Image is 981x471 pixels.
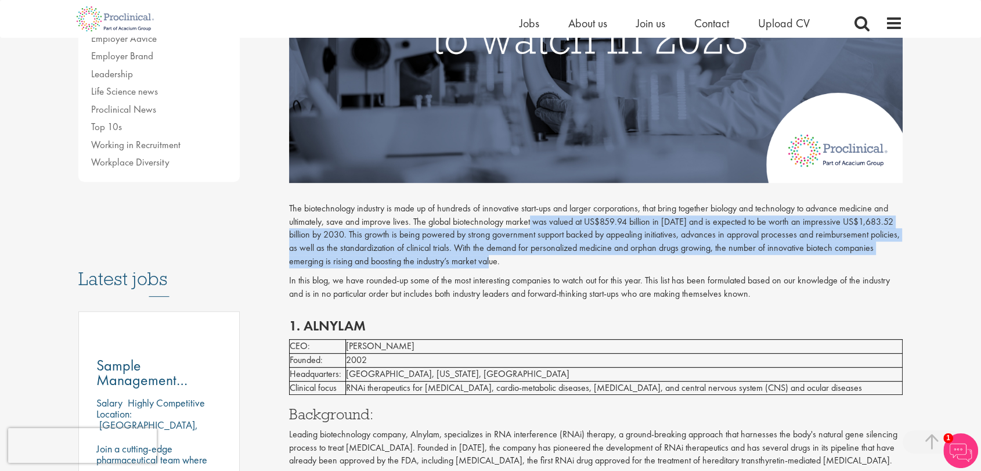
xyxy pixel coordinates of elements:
a: Upload CV [758,16,810,31]
a: Contact [694,16,729,31]
th: CEO: [289,340,345,354]
a: Join us [636,16,665,31]
img: Chatbot [943,433,978,468]
a: Proclinical News [91,103,156,116]
a: Top 10s [91,120,122,133]
td: 2002 [345,353,902,367]
span: Location: [96,407,132,420]
p: Highly Competitive [128,396,205,409]
td: [PERSON_NAME] [345,340,902,354]
p: In this blog, we have rounded-up some of the most interesting companies to watch out for this yea... [289,274,903,301]
a: Employer Brand [91,49,153,62]
span: Sample Management Scientist [96,355,187,404]
a: Life Science news [91,85,158,98]
p: Leading biotechnology company, Alnylam, specializes in RNA interference (RNAi) therapy, a ground-... [289,428,903,468]
h3: Latest jobs [78,240,240,297]
th: Founded: [289,353,345,367]
p: The biotechnology industry is made up of hundreds of innovative start-ups and larger corporations... [289,202,903,268]
th: Clinical focus [289,381,345,395]
a: Workplace Diversity [91,156,169,168]
iframe: reCAPTCHA [8,428,157,463]
a: Leadership [91,67,133,80]
h2: 1. Alnylam [289,318,903,333]
a: Jobs [520,16,539,31]
a: Employer Advice [91,32,157,45]
td: RNAi therapeutics for [MEDICAL_DATA], cardio-metabolic diseases, [MEDICAL_DATA], and central nerv... [345,381,902,395]
p: [GEOGRAPHIC_DATA], [GEOGRAPHIC_DATA] [96,418,198,443]
a: Sample Management Scientist [96,358,222,387]
h3: Background: [289,407,903,422]
th: Headquarters: [289,367,345,381]
span: Salary [96,396,122,409]
span: 1 [943,433,953,443]
a: About us [568,16,607,31]
a: Working in Recruitment [91,138,181,151]
td: [GEOGRAPHIC_DATA], [US_STATE], [GEOGRAPHIC_DATA] [345,367,902,381]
